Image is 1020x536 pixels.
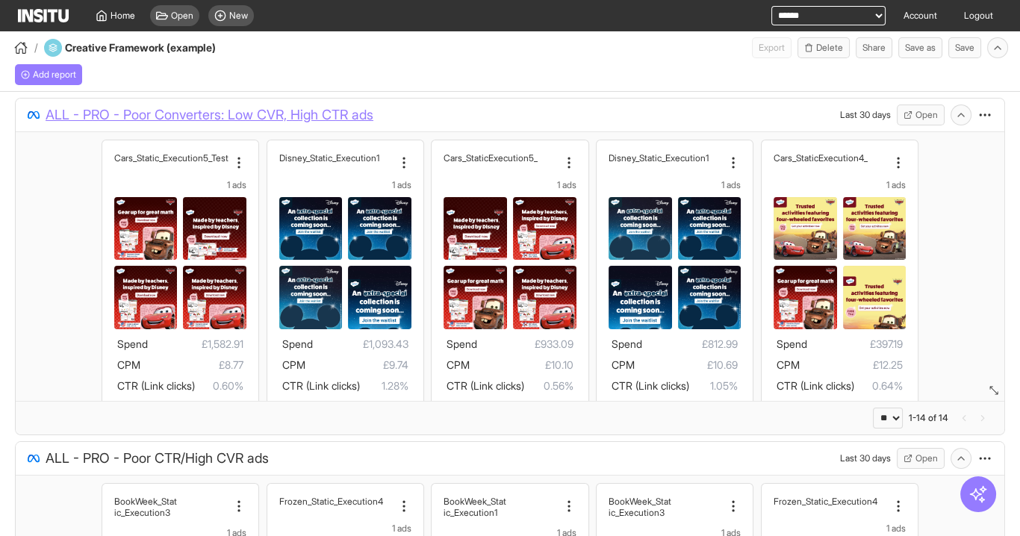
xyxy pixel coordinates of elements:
[12,39,38,57] button: /
[114,152,228,163] div: Cars_Static_Execution5_Test
[447,337,477,350] span: Spend
[444,152,558,163] div: Cars_Static_Execution5
[117,379,195,392] span: CTR (Link clicks)
[114,496,228,518] div: BookWeek_Static_Execution3
[609,496,671,507] h2: BookWeek_Stat
[774,152,888,163] div: Cars_Static_Execution4
[948,37,981,58] button: Save
[840,452,891,464] div: Last 30 days
[15,64,82,85] button: Add report
[840,109,891,121] div: Last 30 days
[360,377,408,395] span: 1.28%
[444,496,558,518] div: BookWeek_Static_Execution1
[328,152,379,163] h2: c_Execution1
[46,448,269,469] span: ALL - PRO - Poor CTR/High CVR ads
[488,152,538,163] h2: _Execution5
[612,400,742,413] span: CVR (Link click to purchase)
[897,105,945,125] button: Open
[117,400,248,413] span: CVR (Link click to purchase)
[18,9,69,22] img: Logo
[635,356,738,374] span: £10.69
[282,379,360,392] span: CTR (Link clicks)
[807,335,903,353] span: £397.19
[329,496,383,507] h2: c_Execution4
[279,179,411,191] div: 1 ads
[800,356,903,374] span: £12.25
[229,10,248,22] span: New
[447,400,577,413] span: CVR (Link click to purchase)
[117,358,140,371] span: CPM
[777,337,807,350] span: Spend
[612,358,635,371] span: CPM
[898,37,942,58] button: Save as
[777,379,854,392] span: CTR (Link clicks)
[305,356,408,374] span: £9.74
[313,335,408,353] span: £1,093.43
[34,40,38,55] span: /
[172,152,228,163] h2: ecution5_Test
[279,496,394,507] div: Frozen_Static_Execution4
[752,37,792,58] span: Can currently only export from Insights reports.
[214,398,243,416] span: 5.69%
[279,152,394,163] div: Disney_Static_Execution1
[708,398,738,416] span: 0.63%
[65,40,256,55] h4: Creative Framework (example)
[818,152,868,163] h2: _Execution4
[282,337,313,350] span: Spend
[876,398,903,416] span: 2.91%
[612,337,642,350] span: Spend
[657,152,709,163] h2: c_Execution1
[470,356,573,374] span: £10.10
[282,400,413,413] span: CVR (Link click to purchase)
[897,448,945,469] button: Open
[856,37,892,58] button: Share
[609,496,723,518] div: BookWeek_Static_Execution3
[774,496,824,507] h2: Frozen_Stati
[46,105,373,125] span: ALL - PRO - Poor Converters: Low CVR, High CTR ads
[447,358,470,371] span: CPM
[447,379,524,392] span: CTR (Link clicks)
[609,507,665,518] h2: ic_Execution3
[477,335,573,353] span: £933.09
[777,358,800,371] span: CPM
[909,412,948,424] div: 1-14 of 14
[774,152,818,163] h2: Cars_Static
[117,337,148,350] span: Spend
[444,152,488,163] h2: Cars_Static
[752,37,792,58] button: Export
[114,179,246,191] div: 1 ads
[195,377,243,395] span: 0.60%
[797,37,850,58] button: Delete
[774,496,888,507] div: Frozen_Static_Execution4
[444,496,506,507] h2: BookWeek_Stat
[854,377,903,395] span: 0.64%
[609,179,741,191] div: 1 ads
[609,152,657,163] h2: Disney_Stati
[140,356,243,374] span: £8.77
[689,377,738,395] span: 1.05%
[379,398,408,416] span: 0.63%
[774,179,906,191] div: 1 ads
[114,507,170,518] h2: ic_Execution3
[824,496,877,507] h2: c_Execution4
[279,152,328,163] h2: Disney_Stati
[642,335,738,353] span: £812.99
[544,398,573,416] span: 4.22%
[171,10,193,22] span: Open
[774,523,906,535] div: 1 ads
[609,152,723,163] div: Disney_Static_Execution1
[282,358,305,371] span: CPM
[114,496,177,507] h2: BookWeek_Stat
[279,496,329,507] h2: Frozen_Stati
[114,152,172,163] h2: Cars_Static_Ex
[777,400,907,413] span: CVR (Link click to purchase)
[279,523,411,535] div: 1 ads
[444,179,576,191] div: 1 ads
[148,335,243,353] span: £1,582.91
[15,64,82,85] div: Add a report to get started
[44,39,256,57] div: Creative Framework (example)
[111,10,135,22] span: Home
[444,507,497,518] h2: ic_Execution1
[33,69,76,81] span: Add report
[612,379,689,392] span: CTR (Link clicks)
